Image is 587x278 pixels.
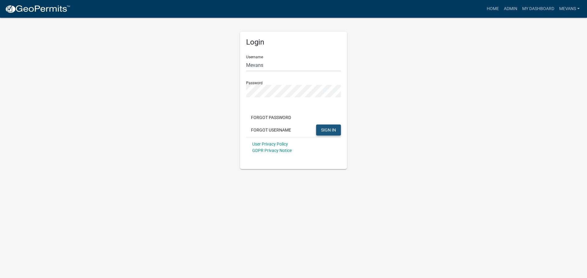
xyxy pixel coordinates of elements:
a: My Dashboard [520,3,557,15]
a: Mevans [557,3,582,15]
a: GDPR Privacy Notice [252,148,292,153]
a: User Privacy Policy [252,142,288,146]
a: Admin [501,3,520,15]
h5: Login [246,38,341,47]
span: SIGN IN [321,127,336,132]
button: Forgot Password [246,112,296,123]
button: SIGN IN [316,125,341,135]
button: Forgot Username [246,125,296,135]
a: Home [484,3,501,15]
